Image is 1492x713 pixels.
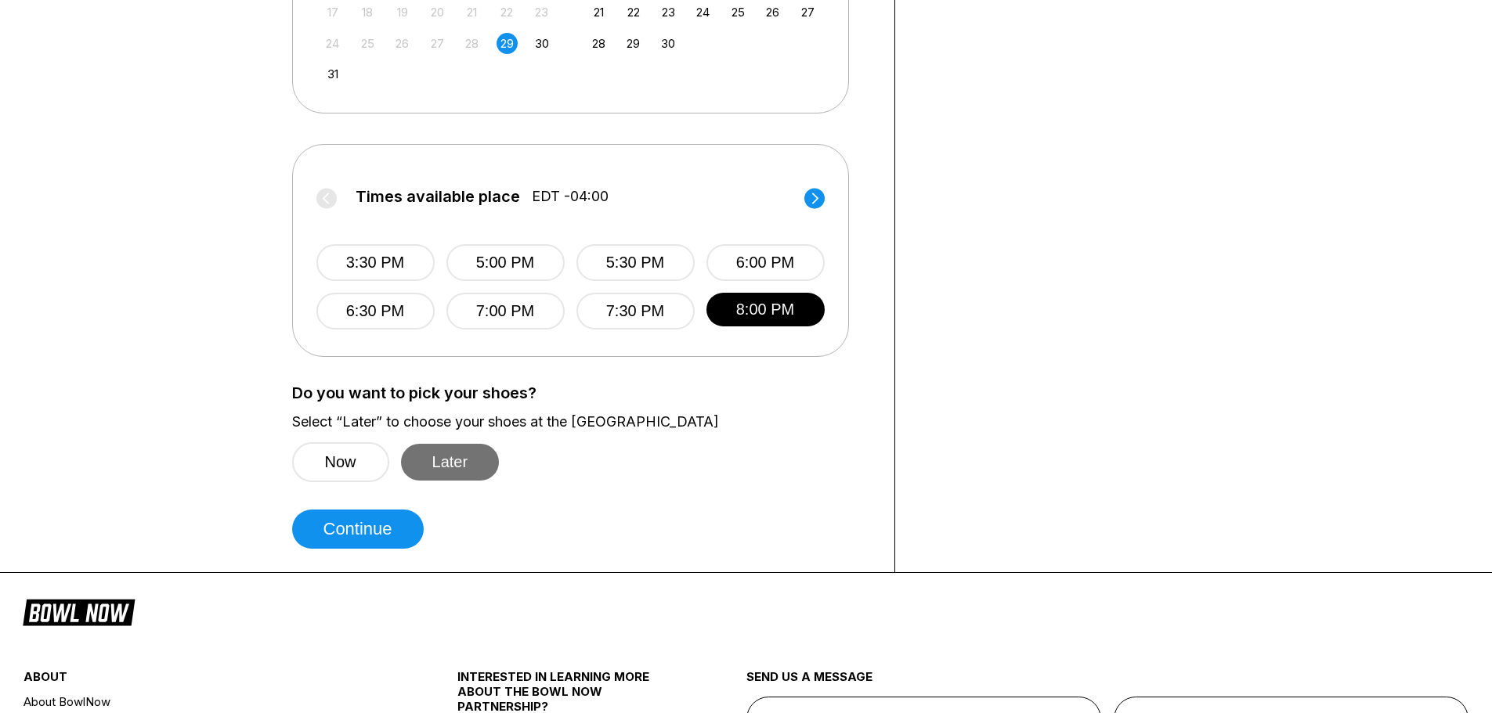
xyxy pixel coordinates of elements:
div: Choose Sunday, August 31st, 2025 [322,63,343,85]
div: Choose Monday, September 22nd, 2025 [623,2,644,23]
button: Later [401,444,500,481]
span: Times available place [356,188,520,205]
span: EDT -04:00 [532,188,609,205]
button: 6:30 PM [316,293,435,329]
label: Do you want to pick your shoes? [292,384,871,402]
div: send us a message [746,669,1469,697]
div: Not available Friday, August 22nd, 2025 [497,2,518,23]
div: Not available Monday, August 25th, 2025 [357,33,378,54]
div: Choose Tuesday, September 30th, 2025 [658,33,679,54]
div: Not available Sunday, August 17th, 2025 [322,2,343,23]
button: 3:30 PM [316,244,435,281]
button: Continue [292,510,424,549]
div: Choose Friday, September 26th, 2025 [762,2,783,23]
button: 5:00 PM [446,244,565,281]
div: Not available Wednesday, August 20th, 2025 [427,2,448,23]
div: Choose Tuesday, September 23rd, 2025 [658,2,679,23]
div: Not available Tuesday, August 26th, 2025 [392,33,413,54]
div: Choose Saturday, August 30th, 2025 [531,33,552,54]
div: Choose Thursday, September 25th, 2025 [728,2,749,23]
div: Choose Friday, August 29th, 2025 [497,33,518,54]
div: Not available Wednesday, August 27th, 2025 [427,33,448,54]
div: Not available Tuesday, August 19th, 2025 [392,2,413,23]
div: Not available Monday, August 18th, 2025 [357,2,378,23]
a: About BowlNow [23,692,385,711]
button: 8:00 PM [706,293,825,326]
div: Choose Saturday, September 27th, 2025 [797,2,818,23]
div: Choose Sunday, September 28th, 2025 [588,33,609,54]
div: Not available Saturday, August 23rd, 2025 [531,2,552,23]
div: Not available Thursday, August 21st, 2025 [461,2,482,23]
div: Choose Wednesday, September 24th, 2025 [692,2,713,23]
button: Now [292,442,389,482]
div: Not available Sunday, August 24th, 2025 [322,33,343,54]
div: Choose Monday, September 29th, 2025 [623,33,644,54]
button: 7:00 PM [446,293,565,329]
button: 6:00 PM [706,244,825,281]
button: 5:30 PM [576,244,695,281]
div: Choose Sunday, September 21st, 2025 [588,2,609,23]
label: Select “Later” to choose your shoes at the [GEOGRAPHIC_DATA] [292,413,871,430]
button: 7:30 PM [576,293,695,329]
div: about [23,669,385,692]
div: Not available Thursday, August 28th, 2025 [461,33,482,54]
